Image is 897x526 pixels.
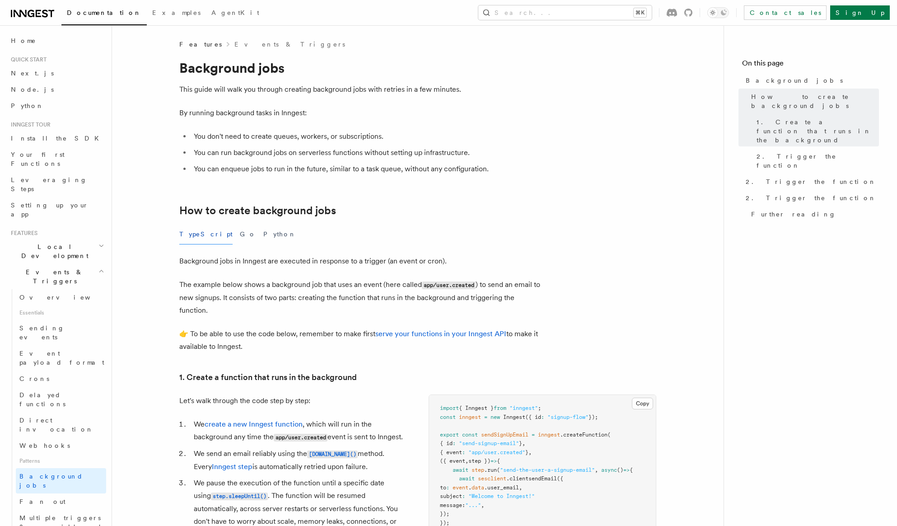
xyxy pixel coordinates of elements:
span: const [462,432,478,438]
span: Overview [19,294,112,301]
span: Sending events [19,324,65,341]
span: "Welcome to Inngest!" [468,493,535,499]
a: Sending events [16,320,106,345]
span: inngest [538,432,560,438]
a: Event payload format [16,345,106,371]
a: step.sleepUntil() [211,491,268,500]
span: Install the SDK [11,135,104,142]
a: Overview [16,289,106,305]
span: Background jobs [19,473,83,489]
span: const [440,414,456,420]
span: new [491,414,500,420]
li: We , which will run in the background any time the event is sent to Inngest. [191,418,407,444]
a: Inngest step [212,462,252,471]
a: serve your functions in your Inngest API [375,329,506,338]
span: }); [440,520,449,526]
span: Further reading [751,210,836,219]
span: () [617,467,623,473]
span: "..." [465,502,481,508]
a: Webhooks [16,437,106,454]
span: Next.js [11,70,54,77]
span: async [601,467,617,473]
span: message: [440,502,465,508]
span: Inngest [503,414,525,420]
a: Delayed functions [16,387,106,412]
span: , [528,449,532,456]
a: Leveraging Steps [7,172,106,197]
span: 1. Create a function that runs in the background [757,117,879,145]
a: Background jobs [16,468,106,493]
a: [DOMAIN_NAME]() [307,449,358,458]
a: Examples [147,3,206,24]
span: Python [11,102,44,109]
a: Python [7,98,106,114]
span: , [481,502,484,508]
span: Fan out [19,498,65,505]
a: Install the SDK [7,130,106,146]
a: 2. Trigger the function [742,190,879,206]
span: to [440,484,446,491]
span: await [453,467,468,473]
span: Leveraging Steps [11,176,87,193]
span: import [440,405,459,411]
button: Python [263,224,296,244]
span: 2. Trigger the function [746,193,876,202]
p: The example below shows a background job that uses an event (here called ) to send an email to ne... [179,278,541,317]
span: Features [7,230,37,237]
a: AgentKit [206,3,265,24]
span: => [491,458,497,464]
span: step [472,467,484,473]
a: 1. Create a function that runs in the background [179,371,357,384]
button: TypeScript [179,224,233,244]
a: create a new Inngest function [205,420,303,428]
span: How to create background jobs [751,92,879,110]
a: 2. Trigger the function [742,174,879,190]
code: app/user.created [422,282,476,289]
span: "send-signup-email" [459,440,519,446]
span: ; [538,405,541,411]
h1: Background jobs [179,60,541,76]
span: Essentials [16,305,106,320]
span: Crons [19,375,49,382]
p: By running background tasks in Inngest: [179,107,541,119]
span: Patterns [16,454,106,468]
a: Further reading [747,206,879,222]
span: Home [11,36,36,45]
span: : [462,449,465,456]
span: Background jobs [746,76,843,85]
span: , [522,440,525,446]
span: .clientsendEmail [506,475,557,482]
span: Setting up your app [11,202,89,218]
span: Quick start [7,56,47,63]
kbd: ⌘K [634,8,646,17]
a: Fan out [16,493,106,510]
button: Search...⌘K [478,5,652,20]
span: , [465,458,468,464]
button: Local Development [7,239,106,264]
span: ({ id [525,414,541,420]
code: app/user.created [274,434,327,441]
a: How to create background jobs [747,89,879,114]
span: 2. Trigger the function [757,152,879,170]
span: : [453,440,456,446]
span: } [525,449,528,456]
span: Examples [152,9,201,16]
span: => [623,467,630,473]
span: Documentation [67,9,141,16]
span: , [519,484,522,491]
h4: On this page [742,58,879,72]
span: }); [440,511,449,517]
span: { [497,458,500,464]
span: } [519,440,522,446]
a: Setting up your app [7,197,106,222]
span: , [595,467,598,473]
span: Webhooks [19,442,70,449]
span: ( [607,432,611,438]
span: Event payload format [19,350,104,366]
span: sendSignUpEmail [481,432,528,438]
span: 2. Trigger the function [746,177,876,186]
li: You don't need to create queues, workers, or subscriptions. [191,130,541,143]
span: }); [589,414,598,420]
p: This guide will walk you through creating background jobs with retries in a few minutes. [179,83,541,96]
button: Events & Triggers [7,264,106,289]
